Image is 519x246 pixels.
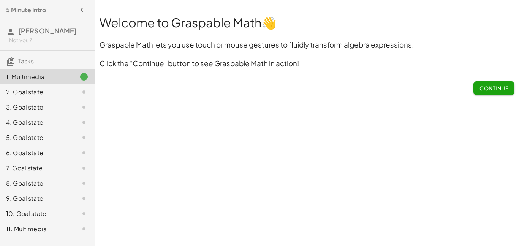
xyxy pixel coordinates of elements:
[6,133,67,142] div: 5. Goal state
[6,103,67,112] div: 3. Goal state
[79,224,89,233] i: Task not started.
[473,81,514,95] button: Continue
[6,194,67,203] div: 9. Goal state
[79,87,89,97] i: Task not started.
[6,209,67,218] div: 10. Goal state
[79,163,89,173] i: Task not started.
[79,194,89,203] i: Task not started.
[18,26,77,35] span: [PERSON_NAME]
[79,148,89,157] i: Task not started.
[6,118,67,127] div: 4. Goal state
[6,163,67,173] div: 7. Goal state
[6,5,46,14] h4: 5 Minute Intro
[9,37,89,44] div: Not you?
[100,14,514,31] h1: Welcome to Graspable Math
[479,85,508,92] span: Continue
[6,72,67,81] div: 1. Multimedia
[6,179,67,188] div: 8. Goal state
[79,72,89,81] i: Task finished.
[79,133,89,142] i: Task not started.
[79,103,89,112] i: Task not started.
[18,57,34,65] span: Tasks
[100,59,514,69] h3: Click the "Continue" button to see Graspable Math in action!
[6,148,67,157] div: 6. Goal state
[79,179,89,188] i: Task not started.
[100,40,514,50] h3: Graspable Math lets you use touch or mouse gestures to fluidly transform algebra expressions.
[79,118,89,127] i: Task not started.
[79,209,89,218] i: Task not started.
[6,224,67,233] div: 11. Multimedia
[6,87,67,97] div: 2. Goal state
[261,15,277,30] strong: 👋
